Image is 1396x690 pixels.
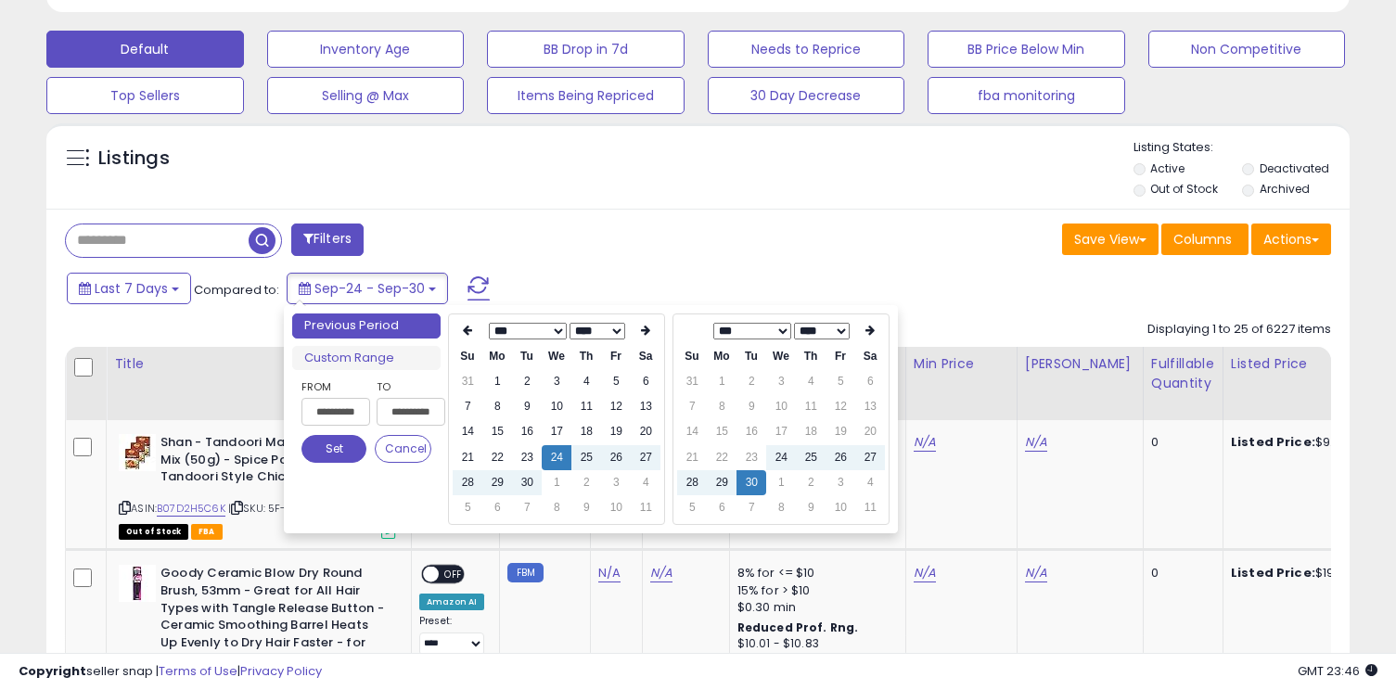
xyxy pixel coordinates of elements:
[766,344,796,369] th: We
[46,77,244,114] button: Top Sellers
[419,615,485,657] div: Preset:
[98,146,170,172] h5: Listings
[766,419,796,444] td: 17
[631,419,660,444] td: 20
[855,445,885,470] td: 27
[571,394,601,419] td: 11
[512,369,542,394] td: 2
[419,594,484,610] div: Amazon AI
[542,470,571,495] td: 1
[377,377,431,396] label: To
[119,434,397,537] div: ASIN:
[1298,662,1377,680] span: 2025-10-8 23:46 GMT
[1161,224,1249,255] button: Columns
[1025,433,1047,452] a: N/A
[737,582,891,599] div: 15% for > $10
[736,445,766,470] td: 23
[707,495,736,520] td: 6
[542,419,571,444] td: 17
[1151,434,1209,451] div: 0
[826,394,855,419] td: 12
[855,369,885,394] td: 6
[601,495,631,520] td: 10
[453,394,482,419] td: 7
[766,445,796,470] td: 24
[1062,224,1159,255] button: Save View
[542,394,571,419] td: 10
[796,470,826,495] td: 2
[914,433,936,452] a: N/A
[601,470,631,495] td: 3
[707,419,736,444] td: 15
[708,31,905,68] button: Needs to Reprice
[160,565,386,672] b: Goody Ceramic Blow Dry Round Brush, 53mm - Great for All Hair Types with Tangle Release Button - ...
[487,31,685,68] button: BB Drop in 7d
[46,31,244,68] button: Default
[159,662,237,680] a: Terms of Use
[482,344,512,369] th: Mo
[1133,139,1350,157] p: Listing States:
[571,470,601,495] td: 2
[157,501,225,517] a: B07D2H5C6K
[453,344,482,369] th: Su
[453,445,482,470] td: 21
[301,377,366,396] label: From
[439,567,468,582] span: OFF
[240,662,322,680] a: Privacy Policy
[512,344,542,369] th: Tu
[512,445,542,470] td: 23
[571,445,601,470] td: 25
[766,369,796,394] td: 3
[855,419,885,444] td: 20
[928,31,1125,68] button: BB Price Below Min
[677,495,707,520] td: 5
[571,344,601,369] th: Th
[914,354,1009,374] div: Min Price
[512,394,542,419] td: 9
[766,495,796,520] td: 8
[737,565,891,581] div: 8% for <= $10
[737,620,859,635] b: Reduced Prof. Rng.
[314,279,425,298] span: Sep-24 - Sep-30
[796,394,826,419] td: 11
[598,564,621,582] a: N/A
[482,470,512,495] td: 29
[95,279,168,298] span: Last 7 Days
[736,495,766,520] td: 7
[119,434,156,471] img: 516nBDU8ffL._SL40_.jpg
[482,445,512,470] td: 22
[453,369,482,394] td: 31
[796,369,826,394] td: 4
[736,369,766,394] td: 2
[301,435,366,463] button: Set
[707,344,736,369] th: Mo
[708,77,905,114] button: 30 Day Decrease
[1150,160,1185,176] label: Active
[542,445,571,470] td: 24
[855,344,885,369] th: Sa
[453,419,482,444] td: 14
[1151,354,1215,393] div: Fulfillable Quantity
[601,344,631,369] th: Fr
[677,369,707,394] td: 31
[766,394,796,419] td: 10
[914,564,936,582] a: N/A
[1025,354,1135,374] div: [PERSON_NAME]
[1173,230,1232,249] span: Columns
[631,369,660,394] td: 6
[1025,564,1047,582] a: N/A
[482,419,512,444] td: 15
[267,31,465,68] button: Inventory Age
[1148,31,1346,68] button: Non Competitive
[826,344,855,369] th: Fr
[736,344,766,369] th: Tu
[1231,354,1391,374] div: Listed Price
[677,344,707,369] th: Su
[542,344,571,369] th: We
[677,470,707,495] td: 28
[453,495,482,520] td: 5
[766,470,796,495] td: 1
[487,77,685,114] button: Items Being Repriced
[482,495,512,520] td: 6
[482,394,512,419] td: 8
